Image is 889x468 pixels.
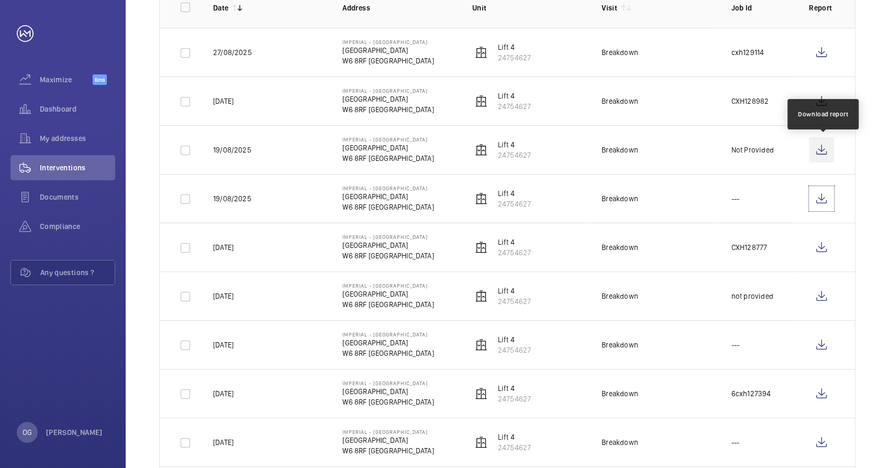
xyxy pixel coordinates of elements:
div: Breakdown [602,291,638,301]
p: Lift 4 [498,188,531,199]
p: Visit [602,3,617,13]
p: CXH128982 [731,96,769,106]
img: elevator.svg [475,95,487,107]
span: Dashboard [40,104,115,114]
p: Lift 4 [498,383,531,394]
img: elevator.svg [475,46,487,59]
span: Documents [40,192,115,202]
p: W6 8RF [GEOGRAPHIC_DATA] [342,56,434,66]
p: 19/08/2025 [213,145,251,155]
p: [GEOGRAPHIC_DATA] [342,338,434,348]
p: W6 8RF [GEOGRAPHIC_DATA] [342,397,434,407]
p: --- [731,193,740,204]
div: Breakdown [602,145,638,155]
img: elevator.svg [475,241,487,254]
p: Imperial - [GEOGRAPHIC_DATA] [342,185,434,191]
p: Imperial - [GEOGRAPHIC_DATA] [342,39,434,45]
img: elevator.svg [475,339,487,351]
p: W6 8RF [GEOGRAPHIC_DATA] [342,445,434,456]
img: elevator.svg [475,436,487,449]
p: W6 8RF [GEOGRAPHIC_DATA] [342,348,434,358]
p: Lift 4 [498,139,531,150]
p: Lift 4 [498,91,531,101]
div: Breakdown [602,437,638,448]
p: [GEOGRAPHIC_DATA] [342,45,434,56]
p: 24754627 [498,345,531,355]
p: --- [731,340,740,350]
p: --- [731,437,740,448]
p: W6 8RF [GEOGRAPHIC_DATA] [342,153,434,164]
p: W6 8RF [GEOGRAPHIC_DATA] [342,104,434,115]
p: Lift 4 [498,334,531,345]
span: Maximize [40,74,93,85]
div: Breakdown [602,47,638,58]
p: 24754627 [498,296,531,307]
span: Any questions ? [40,267,115,278]
p: CXH128777 [731,242,768,253]
p: 24754627 [498,394,531,404]
p: Address [342,3,455,13]
p: Imperial - [GEOGRAPHIC_DATA] [342,234,434,240]
p: 24754627 [498,247,531,258]
p: cxh129114 [731,47,764,58]
span: Interventions [40,162,115,173]
p: [DATE] [213,437,234,448]
div: Breakdown [602,242,638,253]
p: Imperial - [GEOGRAPHIC_DATA] [342,282,434,289]
div: Download report [798,110,848,119]
p: W6 8RF [GEOGRAPHIC_DATA] [342,251,434,261]
p: Imperial - [GEOGRAPHIC_DATA] [342,88,434,94]
p: Imperial - [GEOGRAPHIC_DATA] [342,136,434,143]
p: Unit [472,3,585,13]
img: elevator.svg [475,144,487,156]
p: 24754627 [498,199,531,209]
p: [GEOGRAPHIC_DATA] [342,289,434,299]
p: [PERSON_NAME] [46,427,103,438]
p: 24754627 [498,150,531,160]
img: elevator.svg [475,290,487,302]
p: [DATE] [213,242,234,253]
span: My addresses [40,133,115,144]
p: OG [23,427,32,438]
p: [GEOGRAPHIC_DATA] [342,143,434,153]
p: Job Id [731,3,792,13]
p: Report [809,3,834,13]
img: elevator.svg [475,387,487,400]
p: 24754627 [498,101,531,112]
p: Imperial - [GEOGRAPHIC_DATA] [342,429,434,435]
img: elevator.svg [475,192,487,205]
p: [DATE] [213,291,234,301]
p: 27/08/2025 [213,47,252,58]
p: W6 8RF [GEOGRAPHIC_DATA] [342,299,434,310]
p: [GEOGRAPHIC_DATA] [342,94,434,104]
p: [DATE] [213,388,234,399]
p: [GEOGRAPHIC_DATA] [342,435,434,445]
p: Date [213,3,228,13]
p: Lift 4 [498,432,531,442]
p: [GEOGRAPHIC_DATA] [342,240,434,251]
p: Imperial - [GEOGRAPHIC_DATA] [342,380,434,386]
div: Breakdown [602,193,638,204]
p: not provided [731,291,773,301]
p: [DATE] [213,340,234,350]
div: Breakdown [602,388,638,399]
p: Lift 4 [498,42,531,52]
span: Beta [93,74,107,85]
p: [GEOGRAPHIC_DATA] [342,386,434,397]
p: Imperial - [GEOGRAPHIC_DATA] [342,331,434,338]
p: 24754627 [498,52,531,63]
p: 19/08/2025 [213,193,251,204]
span: Compliance [40,221,115,232]
p: [GEOGRAPHIC_DATA] [342,191,434,202]
div: Breakdown [602,96,638,106]
p: 24754627 [498,442,531,453]
p: 6cxh127394 [731,388,771,399]
div: Breakdown [602,340,638,350]
p: Lift 4 [498,237,531,247]
p: Lift 4 [498,286,531,296]
p: [DATE] [213,96,234,106]
p: W6 8RF [GEOGRAPHIC_DATA] [342,202,434,212]
p: Not Provided [731,145,774,155]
